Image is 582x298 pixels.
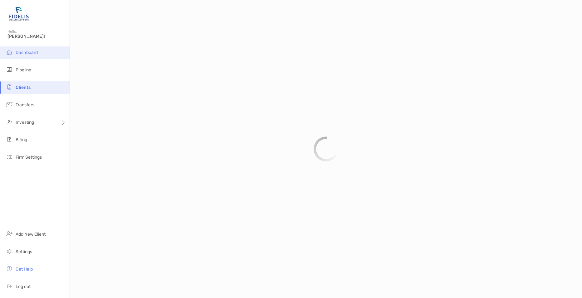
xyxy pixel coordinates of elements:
[7,34,66,39] span: [PERSON_NAME]!
[6,136,13,143] img: billing icon
[6,118,13,126] img: investing icon
[16,67,31,73] span: Pipeline
[7,2,30,25] img: Zoe Logo
[16,50,38,55] span: Dashboard
[16,137,27,142] span: Billing
[16,120,34,125] span: Investing
[6,48,13,56] img: dashboard icon
[6,230,13,238] img: add_new_client icon
[6,153,13,161] img: firm-settings icon
[6,265,13,272] img: get-help icon
[6,101,13,108] img: transfers icon
[16,232,46,237] span: Add New Client
[16,85,31,90] span: Clients
[16,267,33,272] span: Get Help
[16,284,31,289] span: Log out
[6,248,13,255] img: settings icon
[6,83,13,91] img: clients icon
[16,102,34,108] span: Transfers
[16,155,42,160] span: Firm Settings
[6,282,13,290] img: logout icon
[6,66,13,73] img: pipeline icon
[16,249,32,254] span: Settings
